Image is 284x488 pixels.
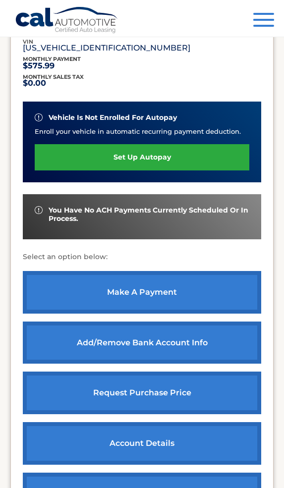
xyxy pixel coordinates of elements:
p: [US_VEHICLE_IDENTIFICATION_NUMBER] [23,46,190,51]
p: Select an option below: [23,251,261,263]
img: alert-white.svg [35,113,43,121]
a: Add/Remove bank account info [23,322,261,364]
p: $0.00 [23,81,84,86]
span: vehicle is not enrolled for autopay [49,113,177,122]
a: account details [23,422,261,465]
a: request purchase price [23,372,261,414]
span: vin [23,38,33,45]
p: Enroll your vehicle in automatic recurring payment deduction. [35,126,249,136]
a: Cal Automotive [15,6,119,35]
span: Monthly Payment [23,55,81,62]
img: alert-white.svg [35,206,43,214]
button: Menu [253,13,274,29]
a: make a payment [23,271,261,314]
span: You have no ACH payments currently scheduled or in process. [49,206,249,223]
a: set up autopay [35,144,249,170]
p: $575.99 [23,63,81,68]
span: Monthly sales Tax [23,73,84,80]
